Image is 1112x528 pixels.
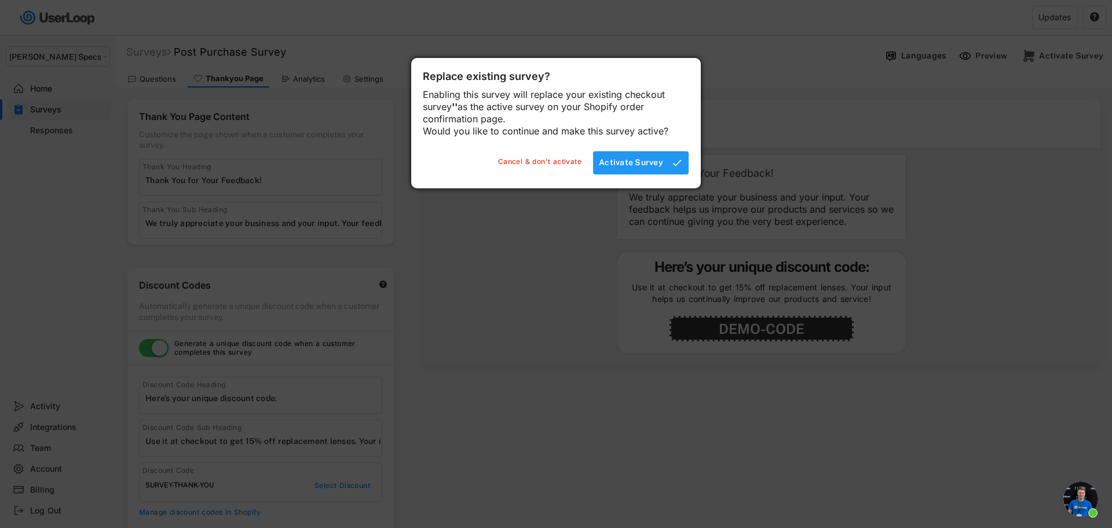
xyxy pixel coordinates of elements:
strong: '' [452,101,458,112]
div: Enabling this survey will replace your existing checkout survey as the active survey on your Shop... [423,89,689,137]
div: Cancel & don't activate [498,157,581,168]
div: Replace existing survey? [423,70,689,83]
a: Open chat [1063,482,1098,516]
div: Activate Survey [599,157,663,167]
button: check [671,157,683,169]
